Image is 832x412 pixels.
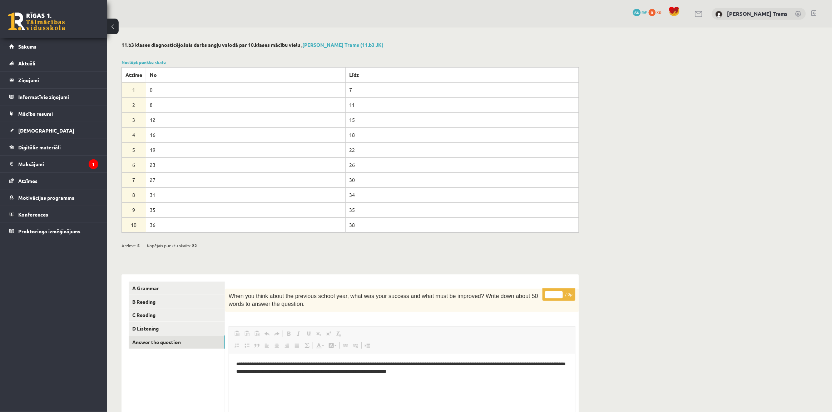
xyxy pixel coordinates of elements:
a: Motivācijas programma [9,189,98,206]
td: 9 [122,202,146,217]
td: 3 [122,112,146,127]
a: Redo (Ctrl+Y) [272,329,282,338]
span: 0 [649,9,656,16]
a: Link (Ctrl+K) [341,341,351,350]
a: Sākums [9,38,98,55]
a: 64 mP [633,9,648,15]
td: 35 [146,202,346,217]
td: 0 [146,82,346,97]
span: mP [642,9,648,15]
i: 1 [89,159,98,169]
td: 27 [146,172,346,187]
td: 5 [122,142,146,157]
a: Informatīvie ziņojumi [9,89,98,105]
a: Subscript [314,329,324,338]
td: 8 [146,97,346,112]
td: 12 [146,112,346,127]
span: [DEMOGRAPHIC_DATA] [18,127,74,134]
a: Remove Format [334,329,344,338]
th: No [146,67,346,82]
a: Rīgas 1. Tālmācības vidusskola [8,13,65,30]
a: Noslēpt punktu skalu [122,59,166,65]
a: [PERSON_NAME] Trams [727,10,788,17]
span: Proktoringa izmēģinājums [18,228,80,234]
span: Digitālie materiāli [18,144,61,150]
a: C Reading [129,308,225,322]
th: Līdz [345,67,579,82]
td: 4 [122,127,146,142]
span: Atzīme: [122,240,136,251]
td: 30 [345,172,579,187]
td: 31 [146,187,346,202]
td: 1 [122,82,146,97]
legend: Ziņojumi [18,72,98,88]
a: Align Right [282,341,292,350]
a: Insert/Remove Bulleted List [242,341,252,350]
td: 23 [146,157,346,172]
td: 8 [122,187,146,202]
a: Paste from Word [252,329,262,338]
a: Italic (Ctrl+I) [294,329,304,338]
a: Proktoringa izmēģinājums [9,223,98,239]
td: 2 [122,97,146,112]
span: Aktuāli [18,60,35,66]
img: Roberts Trams [715,11,723,18]
span: Konferences [18,211,48,218]
a: Aktuāli [9,55,98,71]
a: Align Left [262,341,272,350]
a: Block Quote [252,341,262,350]
td: 38 [345,217,579,232]
a: Ziņojumi [9,72,98,88]
a: Bold (Ctrl+B) [284,329,294,338]
a: B Reading [129,295,225,308]
td: 7 [122,172,146,187]
span: 5 [137,240,140,251]
legend: Informatīvie ziņojumi [18,89,98,105]
a: D Listening [129,322,225,335]
legend: Maksājumi [18,156,98,172]
a: Paste as plain text (Ctrl+Shift+V) [242,329,252,338]
span: 22 [192,240,197,251]
td: 18 [345,127,579,142]
td: 26 [345,157,579,172]
td: 10 [122,217,146,232]
span: xp [657,9,662,15]
a: Insert/Remove Numbered List [232,341,242,350]
a: Text Color [314,341,326,350]
span: Sākums [18,43,36,50]
a: Answer the question [129,336,225,349]
td: 35 [345,202,579,217]
td: 15 [345,112,579,127]
a: Superscript [324,329,334,338]
a: Mācību resursi [9,105,98,122]
td: 34 [345,187,579,202]
a: Unlink [351,341,361,350]
span: Kopējais punktu skaits: [147,240,191,251]
a: Konferences [9,206,98,223]
a: Center [272,341,282,350]
a: Atzīmes [9,173,98,189]
h2: 11.b3 klases diagnosticējošais darbs angļu valodā par 10.klases mācību vielu , [122,42,579,48]
span: When you think about the previous school year, what was your success and what must be improved? W... [229,293,538,307]
span: Atzīmes [18,178,38,184]
td: 16 [146,127,346,142]
a: Background Color [326,341,339,350]
span: Motivācijas programma [18,194,75,201]
a: A Grammar [129,282,225,295]
a: Undo (Ctrl+Z) [262,329,272,338]
a: 0 xp [649,9,665,15]
span: 64 [633,9,641,16]
a: Math [302,341,312,350]
a: Insert Page Break for Printing [362,341,372,350]
td: 22 [345,142,579,157]
a: Maksājumi1 [9,156,98,172]
a: Justify [292,341,302,350]
span: Mācību resursi [18,110,53,117]
a: [DEMOGRAPHIC_DATA] [9,122,98,139]
a: Underline (Ctrl+U) [304,329,314,338]
td: 19 [146,142,346,157]
td: 36 [146,217,346,232]
th: Atzīme [122,67,146,82]
td: 7 [345,82,579,97]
